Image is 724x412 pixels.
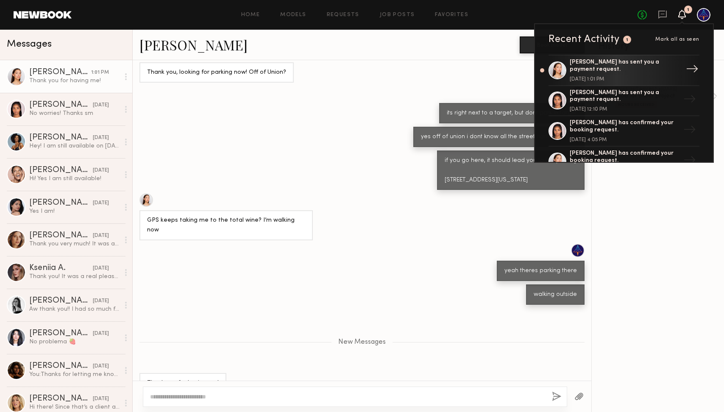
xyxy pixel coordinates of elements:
[29,134,93,142] div: [PERSON_NAME]
[338,339,386,346] span: New Messages
[93,297,109,305] div: [DATE]
[91,69,109,77] div: 1:01 PM
[29,68,91,77] div: [PERSON_NAME]
[93,330,109,338] div: [DATE]
[29,264,93,273] div: Kseniia A.
[549,55,699,86] a: [PERSON_NAME] has sent you a payment request.[DATE] 1:01 PM→
[626,38,629,42] div: 1
[504,266,577,276] div: yeah theres parking there
[682,59,702,81] div: →
[29,199,93,207] div: [PERSON_NAME]
[139,36,248,54] a: [PERSON_NAME]
[570,107,680,112] div: [DATE] 12:10 PM
[570,59,680,73] div: [PERSON_NAME] has sent you a payment request.
[680,89,699,111] div: →
[29,403,120,411] div: Hi there! Since that’s a client account link I can’t open it! I believe you can request an option...
[241,12,260,18] a: Home
[680,120,699,142] div: →
[549,86,699,117] a: [PERSON_NAME] has sent you a payment request.[DATE] 12:10 PM→
[687,8,689,12] div: 1
[520,41,585,48] a: Book model
[549,34,620,45] div: Recent Activity
[29,305,120,313] div: Aw thank you!! I had so much fun!
[447,109,577,118] div: its right next to a target, but dont park in target
[549,116,699,147] a: [PERSON_NAME] has confirmed your booking request.[DATE] 4:05 PM→
[445,156,577,185] div: if you go here, it should lead you to the parking [STREET_ADDRESS][US_STATE]
[655,37,699,42] span: Mark all as seen
[93,199,109,207] div: [DATE]
[93,134,109,142] div: [DATE]
[29,101,93,109] div: [PERSON_NAME]
[93,395,109,403] div: [DATE]
[29,166,93,175] div: [PERSON_NAME]
[29,362,93,370] div: [PERSON_NAME]
[93,101,109,109] div: [DATE]
[534,290,577,300] div: walking outside
[380,12,415,18] a: Job Posts
[520,36,585,53] button: Book model
[570,150,680,164] div: [PERSON_NAME] has confirmed your booking request.
[147,68,286,78] div: Thank you, looking for parking now! Off of Union?
[280,12,306,18] a: Models
[7,39,52,49] span: Messages
[147,379,219,388] div: Thank you for having me!
[549,147,699,177] a: [PERSON_NAME] has confirmed your booking request.→
[29,395,93,403] div: [PERSON_NAME]
[29,329,93,338] div: [PERSON_NAME]
[29,297,93,305] div: [PERSON_NAME]
[435,12,468,18] a: Favorites
[421,132,577,142] div: yes off of union i dont know all the street names atm lol
[93,264,109,273] div: [DATE]
[29,370,120,379] div: You: Thanks for letting me know [PERSON_NAME] - that would be over budget for us but will keep it...
[570,77,680,82] div: [DATE] 1:01 PM
[570,137,680,142] div: [DATE] 4:05 PM
[29,273,120,281] div: Thank you! It was a real pleasure working with amazing team, so professional and welcoming. I tru...
[29,338,120,346] div: No problema 🍓
[93,362,109,370] div: [DATE]
[29,109,120,117] div: No worries! Thanks sm
[93,167,109,175] div: [DATE]
[29,142,120,150] div: Hey! I am still available on [DATE] Best, Alyssa
[29,207,120,215] div: Yes I am!
[680,150,699,173] div: →
[570,89,680,104] div: [PERSON_NAME] has sent you a payment request.
[29,231,93,240] div: [PERSON_NAME]
[570,120,680,134] div: [PERSON_NAME] has confirmed your booking request.
[29,175,120,183] div: Hi! Yes I am still available!
[147,216,305,235] div: GPS keeps taking me to the total wine? I’m walking now
[29,240,120,248] div: Thank you very much! It was an absolute pleasure to work with you, you guys are amazing! Hope to ...
[29,77,120,85] div: Thank you for having me!
[327,12,359,18] a: Requests
[93,232,109,240] div: [DATE]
